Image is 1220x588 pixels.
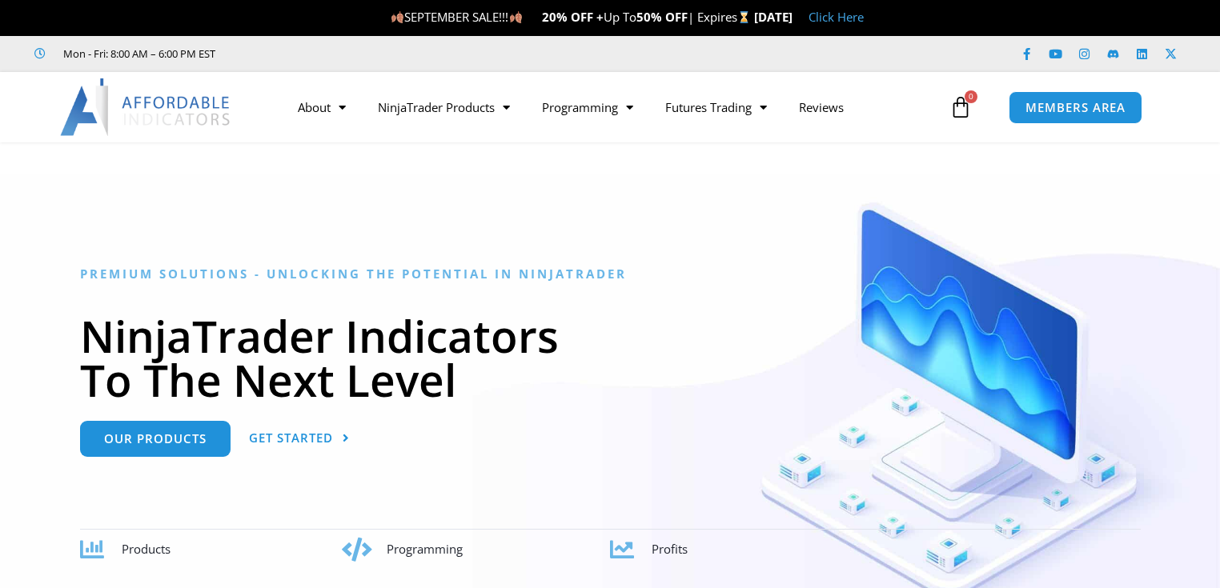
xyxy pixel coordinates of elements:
[510,11,522,23] img: 🍂
[391,11,403,23] img: 🍂
[754,9,793,25] strong: [DATE]
[282,89,362,126] a: About
[238,46,478,62] iframe: Customer reviews powered by Trustpilot
[925,84,996,130] a: 0
[738,11,750,23] img: ⌛
[1009,91,1142,124] a: MEMBERS AREA
[60,78,232,136] img: LogoAI | Affordable Indicators – NinjaTrader
[249,432,333,444] span: Get Started
[652,541,688,557] span: Profits
[965,90,977,103] span: 0
[249,421,350,457] a: Get Started
[80,421,231,457] a: Our Products
[104,433,207,445] span: Our Products
[542,9,604,25] strong: 20% OFF +
[809,9,864,25] a: Click Here
[387,541,463,557] span: Programming
[80,314,1141,402] h1: NinjaTrader Indicators To The Next Level
[783,89,860,126] a: Reviews
[80,266,1141,282] h6: Premium Solutions - Unlocking the Potential in NinjaTrader
[636,9,688,25] strong: 50% OFF
[526,89,649,126] a: Programming
[1025,102,1126,114] span: MEMBERS AREA
[362,89,526,126] a: NinjaTrader Products
[282,89,945,126] nav: Menu
[391,9,753,25] span: SEPTEMBER SALE!!! Up To | Expires
[649,89,783,126] a: Futures Trading
[59,44,215,63] span: Mon - Fri: 8:00 AM – 6:00 PM EST
[122,541,171,557] span: Products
